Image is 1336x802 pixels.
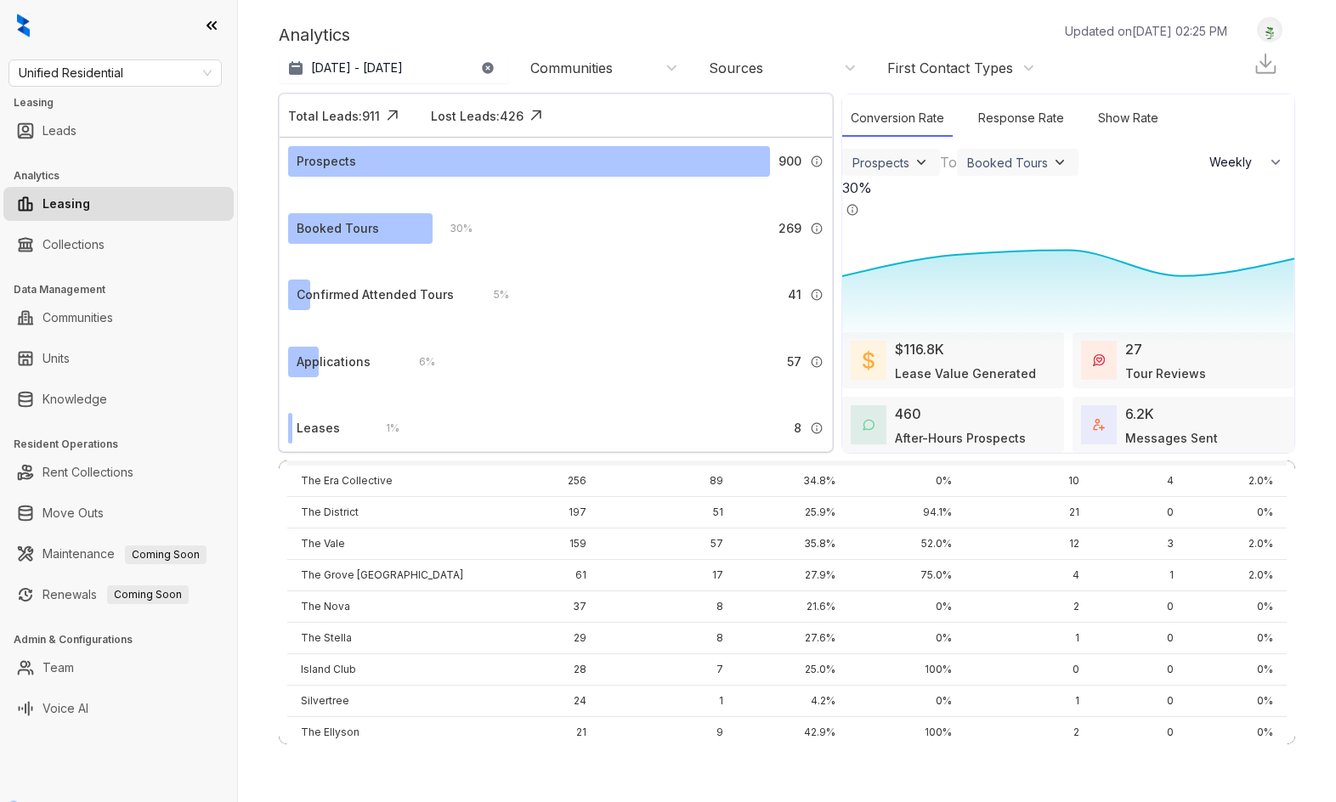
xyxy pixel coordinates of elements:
img: Info [810,222,824,235]
td: 0% [1187,654,1287,686]
div: After-Hours Prospects [895,429,1026,447]
td: 1 [965,686,1093,717]
td: 0% [1187,686,1287,717]
td: 42.9% [737,717,849,748]
div: Response Rate [970,100,1073,137]
a: Knowledge [42,382,107,416]
button: Weekly [1199,147,1294,178]
td: 1 [600,686,736,717]
a: Rent Collections [42,455,133,489]
img: UserAvatar [1258,21,1282,39]
td: Silvertree [287,686,487,717]
td: 57 [600,528,736,560]
span: 41 [788,285,801,304]
img: ViewFilterArrow [913,154,930,171]
td: 0% [849,686,965,717]
div: Sources [709,59,763,77]
img: AfterHoursConversations [863,419,875,432]
td: 17 [600,560,736,591]
td: 2.0% [1187,466,1287,497]
td: 0% [1187,497,1287,528]
td: The Ellyson [287,717,487,748]
img: TourReviews [1093,354,1105,366]
td: 0 [965,654,1093,686]
li: Knowledge [3,382,234,416]
span: Weekly [1209,154,1261,171]
td: 1 [1093,560,1187,591]
a: Leasing [42,187,90,221]
div: Booked Tours [297,219,379,238]
td: 29 [487,623,600,654]
td: 4.2% [737,686,849,717]
td: 52.0% [849,528,965,560]
img: Info [810,355,824,369]
div: 30 % [842,178,1294,198]
span: Coming Soon [125,545,207,564]
div: Booked Tours [967,155,1048,170]
td: The Nova [287,591,487,623]
td: Island Club [287,654,487,686]
td: The Era Collective [287,466,487,497]
a: Leads [42,114,76,148]
td: 0 [1093,686,1187,717]
button: [DATE] - [DATE] [279,53,508,83]
td: 0 [1093,623,1187,654]
span: 269 [778,219,801,238]
span: Coming Soon [107,585,189,604]
a: Collections [42,228,105,262]
img: Click Icon [524,103,549,128]
div: Applications [297,353,371,371]
td: 1 [965,623,1093,654]
p: Analytics [279,22,350,48]
div: Conversion Rate [842,100,953,137]
td: 9 [600,717,736,748]
td: 89 [600,466,736,497]
td: 0% [1187,717,1287,748]
img: logo [17,14,30,37]
td: 2 [965,591,1093,623]
li: Rent Collections [3,455,234,489]
div: Total Leads: 911 [288,107,380,125]
td: 4 [1093,466,1187,497]
div: First Contact Types [887,59,1013,77]
td: 51 [600,497,736,528]
li: Leads [3,114,234,148]
td: 25.0% [737,654,849,686]
td: 10 [965,466,1093,497]
td: 100% [849,654,965,686]
td: 28 [487,654,600,686]
h3: Leasing [14,95,237,110]
td: 0 [1093,497,1187,528]
div: Communities [530,59,613,77]
div: Prospects [852,155,909,170]
td: The District [287,497,487,528]
img: Info [846,203,859,217]
td: 0 [1093,654,1187,686]
td: 0 [1093,717,1187,748]
td: 75.0% [849,560,965,591]
div: 6.2K [1125,404,1154,424]
h3: Resident Operations [14,437,237,452]
td: The Vale [287,528,487,560]
td: 0% [849,623,965,654]
div: $116.8K [895,339,944,359]
div: Confirmed Attended Tours [297,285,454,304]
div: Tour Reviews [1125,364,1206,382]
td: 37 [487,591,600,623]
div: To [940,152,957,172]
div: 27 [1125,339,1142,359]
p: Updated on [DATE] 02:25 PM [1065,22,1227,40]
img: ViewFilterArrow [1051,154,1068,171]
td: 8 [600,591,736,623]
span: 8 [794,419,801,438]
li: Communities [3,301,234,335]
div: Lost Leads: 426 [431,107,524,125]
img: Info [810,155,824,168]
td: 100% [849,717,965,748]
td: 25.9% [737,497,849,528]
div: Show Rate [1090,100,1167,137]
td: The Stella [287,623,487,654]
div: 460 [895,404,921,424]
td: 3 [1093,528,1187,560]
a: Move Outs [42,496,104,530]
